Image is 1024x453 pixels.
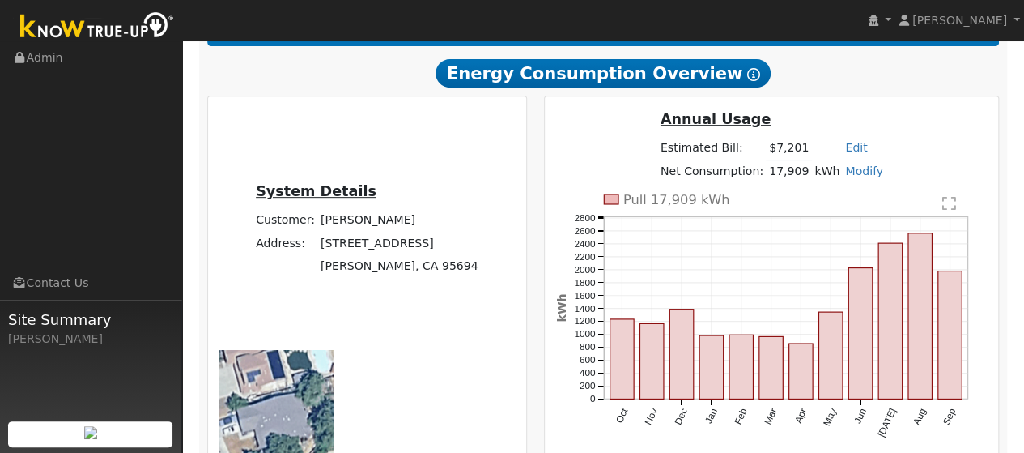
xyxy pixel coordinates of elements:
[876,406,899,438] text: [DATE]
[574,212,596,224] text: 2800
[657,160,766,183] td: Net Consumption:
[12,9,182,45] img: Know True-Up
[580,341,596,353] text: 800
[845,141,867,154] a: Edit
[317,209,481,232] td: [PERSON_NAME]
[580,354,596,365] text: 600
[942,195,956,212] text: 
[941,406,958,426] text: Sep
[912,14,1007,27] span: [PERSON_NAME]
[640,323,664,399] rect: onclick=""
[580,380,596,391] text: 200
[878,243,902,399] rect: onclick=""
[574,263,596,275] text: 2000
[819,312,843,399] rect: onclick=""
[669,310,693,400] rect: onclick=""
[8,309,173,331] span: Site Summary
[614,406,631,425] text: Oct
[590,393,596,404] text: 0
[317,254,481,277] td: [PERSON_NAME], CA 95694
[852,406,869,425] text: Jun
[759,336,783,399] rect: onclick=""
[8,331,173,348] div: [PERSON_NAME]
[317,232,481,254] td: [STREET_ADDRESS]
[643,406,661,426] text: Nov
[574,276,596,288] text: 1800
[574,302,596,314] text: 1400
[766,160,811,183] td: 17,909
[253,209,318,232] td: Customer:
[84,426,97,439] img: retrieve
[574,251,596,263] text: 2200
[574,225,596,237] text: 2600
[703,406,720,425] text: Jan
[762,406,779,425] text: Mar
[699,335,723,399] rect: onclick=""
[610,319,634,400] rect: onclick=""
[256,183,376,199] u: System Details
[812,160,843,183] td: kWh
[253,232,318,254] td: Address:
[436,59,771,88] span: Energy Consumption Overview
[821,406,839,427] text: May
[911,406,928,426] text: Aug
[746,68,759,81] i: Show Help
[657,137,766,160] td: Estimated Bill:
[789,344,813,399] rect: onclick=""
[908,233,932,400] rect: onclick=""
[580,367,596,378] text: 400
[938,271,962,399] rect: onclick=""
[732,406,749,426] text: Feb
[729,335,753,399] rect: onclick=""
[673,406,690,426] text: Dec
[555,293,568,322] text: kWh
[766,137,811,160] td: $7,201
[574,315,596,327] text: 1200
[661,111,771,127] u: Annual Usage
[792,406,809,425] text: Apr
[845,165,883,177] a: Modify
[623,192,730,207] text: Pull 17,909 kWh
[848,267,872,399] rect: onclick=""
[574,238,596,250] text: 2400
[574,289,596,301] text: 1600
[574,328,596,340] text: 1000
